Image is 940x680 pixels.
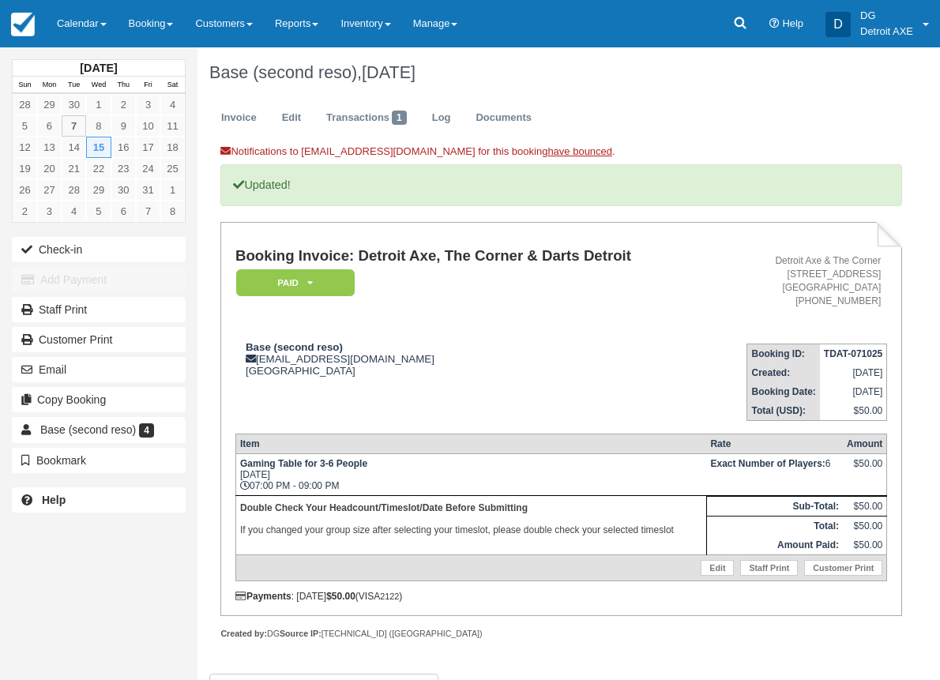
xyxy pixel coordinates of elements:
[13,158,37,179] a: 19
[843,535,887,555] td: $50.00
[40,423,136,436] span: Base (second reso)
[209,103,269,133] a: Invoice
[136,179,160,201] a: 31
[12,267,186,292] button: Add Payment
[740,560,798,576] a: Staff Print
[111,115,136,137] a: 9
[12,237,186,262] button: Check-in
[13,77,37,94] th: Sun
[825,12,851,37] div: D
[843,516,887,535] td: $50.00
[111,179,136,201] a: 30
[160,94,185,115] a: 4
[747,382,820,401] th: Booking Date:
[111,201,136,222] a: 6
[820,401,887,421] td: $50.00
[111,158,136,179] a: 23
[860,24,913,39] p: Detroit AXE
[314,103,419,133] a: Transactions1
[111,94,136,115] a: 2
[209,63,891,82] h1: Base (second reso),
[12,297,186,322] a: Staff Print
[80,62,117,74] strong: [DATE]
[160,77,185,94] th: Sat
[235,248,716,265] h1: Booking Invoice: Detroit Axe, The Corner & Darts Detroit
[706,496,843,516] th: Sub-Total:
[547,145,612,157] a: have bounced
[42,494,66,506] b: Help
[464,103,543,133] a: Documents
[12,387,186,412] button: Copy Booking
[136,158,160,179] a: 24
[824,348,882,359] strong: TDAT-071025
[420,103,463,133] a: Log
[62,179,86,201] a: 28
[160,179,185,201] a: 1
[86,94,111,115] a: 1
[747,363,820,382] th: Created:
[747,344,820,363] th: Booking ID:
[706,434,843,453] th: Rate
[747,401,820,421] th: Total (USD):
[240,458,367,469] strong: Gaming Table for 3-6 People
[86,77,111,94] th: Wed
[86,158,111,179] a: 22
[86,137,111,158] a: 15
[236,269,355,297] em: Paid
[37,201,62,222] a: 3
[37,179,62,201] a: 27
[804,560,882,576] a: Customer Print
[160,115,185,137] a: 11
[280,629,321,638] strong: Source IP:
[136,137,160,158] a: 17
[13,94,37,115] a: 28
[769,19,780,29] i: Help
[782,17,803,29] span: Help
[37,94,62,115] a: 29
[843,496,887,516] td: $50.00
[820,363,887,382] td: [DATE]
[12,327,186,352] a: Customer Print
[235,434,706,453] th: Item
[62,158,86,179] a: 21
[62,201,86,222] a: 4
[392,111,407,125] span: 1
[235,591,887,602] div: : [DATE] (VISA )
[701,560,734,576] a: Edit
[37,77,62,94] th: Mon
[139,423,154,438] span: 4
[12,357,186,382] button: Email
[86,179,111,201] a: 29
[37,115,62,137] a: 6
[62,94,86,115] a: 30
[843,434,887,453] th: Amount
[240,500,702,538] p: If you changed your group size after selecting your timeslot, please double check your selected t...
[111,137,136,158] a: 16
[37,137,62,158] a: 13
[362,62,415,82] span: [DATE]
[235,453,706,495] td: [DATE] 07:00 PM - 09:00 PM
[220,628,902,640] div: DG [TECHNICAL_ID] ([GEOGRAPHIC_DATA])
[136,201,160,222] a: 7
[820,382,887,401] td: [DATE]
[235,591,291,602] strong: Payments
[706,516,843,535] th: Total:
[62,137,86,158] a: 14
[13,179,37,201] a: 26
[62,77,86,94] th: Tue
[62,115,86,137] a: 7
[12,448,186,473] button: Bookmark
[860,8,913,24] p: DG
[160,137,185,158] a: 18
[220,629,267,638] strong: Created by:
[12,417,186,442] a: Base (second reso) 4
[235,341,716,377] div: [EMAIL_ADDRESS][DOMAIN_NAME] [GEOGRAPHIC_DATA]
[86,115,111,137] a: 8
[160,158,185,179] a: 25
[13,115,37,137] a: 5
[240,502,528,513] b: Double Check Your Headcount/Timeslot/Date Before Submitting
[847,458,882,482] div: $50.00
[37,158,62,179] a: 20
[270,103,313,133] a: Edit
[235,269,349,298] a: Paid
